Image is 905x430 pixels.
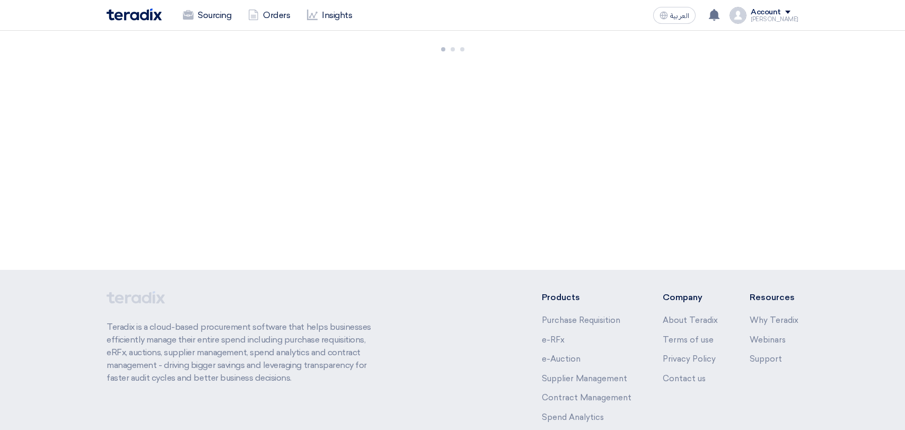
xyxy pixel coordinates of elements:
[663,315,718,325] a: About Teradix
[542,335,565,345] a: e-RFx
[653,7,696,24] button: العربية
[240,4,298,27] a: Orders
[750,291,798,304] li: Resources
[107,321,383,384] p: Teradix is a cloud-based procurement software that helps businesses efficiently manage their enti...
[107,8,162,21] img: Teradix logo
[750,335,786,345] a: Webinars
[750,354,782,364] a: Support
[663,335,714,345] a: Terms of use
[663,291,718,304] li: Company
[174,4,240,27] a: Sourcing
[542,393,631,402] a: Contract Management
[663,374,706,383] a: Contact us
[751,16,798,22] div: [PERSON_NAME]
[542,354,581,364] a: e-Auction
[670,12,689,20] span: العربية
[542,374,627,383] a: Supplier Management
[542,315,620,325] a: Purchase Requisition
[750,315,798,325] a: Why Teradix
[751,8,781,17] div: Account
[542,413,604,422] a: Spend Analytics
[298,4,361,27] a: Insights
[730,7,746,24] img: profile_test.png
[542,291,631,304] li: Products
[663,354,716,364] a: Privacy Policy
